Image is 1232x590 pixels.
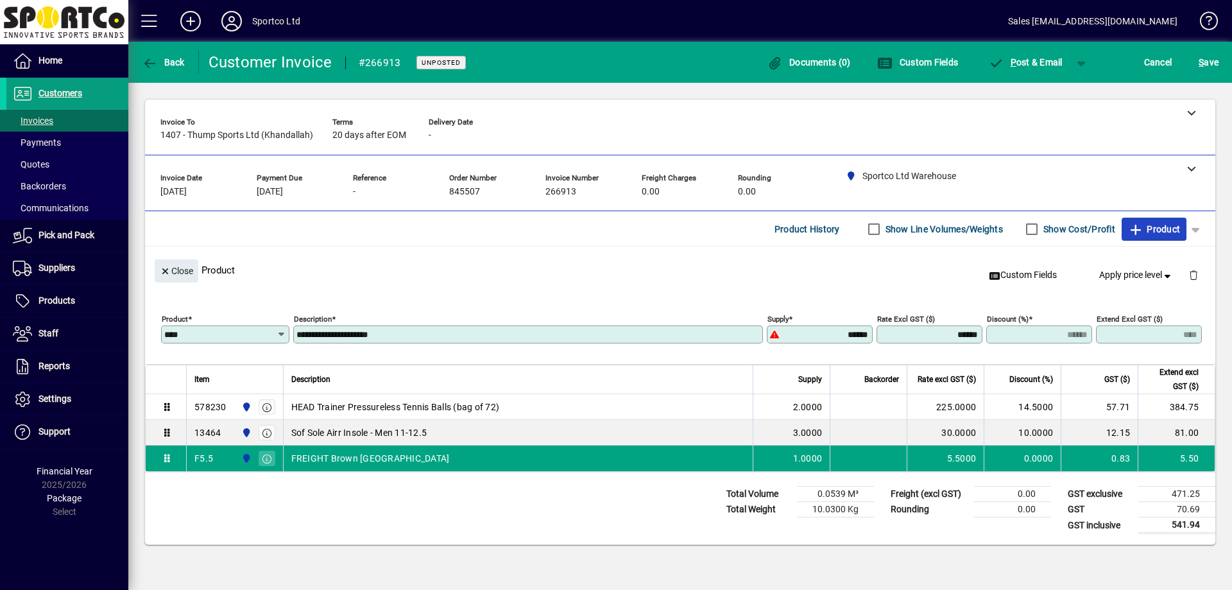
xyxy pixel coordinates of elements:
[38,426,71,437] span: Support
[257,187,283,197] span: [DATE]
[1061,517,1138,534] td: GST inclusive
[6,220,128,252] a: Pick and Pack
[1138,502,1215,517] td: 70.69
[884,502,974,517] td: Rounding
[1190,3,1216,44] a: Knowledge Base
[767,57,851,67] span: Documents (0)
[1141,51,1176,74] button: Cancel
[291,426,427,439] span: Sof Sole Airr Insole - Men 11-12.5
[1138,420,1215,446] td: 81.00
[874,51,961,74] button: Custom Fields
[38,88,82,98] span: Customers
[1138,487,1215,502] td: 471.25
[915,426,976,439] div: 30.0000
[145,247,1215,293] div: Product
[194,452,213,465] div: F5.5
[238,451,253,465] span: Sportco Ltd Warehouse
[1008,11,1177,31] div: Sales [EMAIL_ADDRESS][DOMAIN_NAME]
[984,420,1061,446] td: 10.0000
[6,153,128,175] a: Quotes
[291,372,330,386] span: Description
[797,502,874,517] td: 10.0300 Kg
[883,223,1003,236] label: Show Line Volumes/Weights
[989,268,1057,282] span: Custom Fields
[974,502,1051,517] td: 0.00
[6,110,128,132] a: Invoices
[1009,372,1053,386] span: Discount (%)
[47,493,81,503] span: Package
[1094,264,1179,287] button: Apply price level
[13,137,61,148] span: Payments
[194,426,221,439] div: 13464
[170,10,211,33] button: Add
[793,401,823,413] span: 2.0000
[915,452,976,465] div: 5.5000
[877,57,958,67] span: Custom Fields
[769,218,845,241] button: Product History
[984,264,1062,287] button: Custom Fields
[13,116,53,126] span: Invoices
[545,187,576,197] span: 266913
[1061,420,1138,446] td: 12.15
[798,372,822,386] span: Supply
[1061,502,1138,517] td: GST
[291,401,500,413] span: HEAD Trainer Pressureless Tennis Balls (bag of 72)
[6,132,128,153] a: Payments
[984,446,1061,471] td: 0.0000
[429,130,431,141] span: -
[864,372,899,386] span: Backorder
[209,52,332,73] div: Customer Invoice
[918,372,976,386] span: Rate excl GST ($)
[1199,52,1219,73] span: ave
[6,45,128,77] a: Home
[38,55,62,65] span: Home
[37,466,92,476] span: Financial Year
[974,487,1051,502] td: 0.00
[1144,52,1172,73] span: Cancel
[211,10,252,33] button: Profile
[1097,315,1163,324] mat-label: Extend excl GST ($)
[38,394,71,404] span: Settings
[1146,365,1199,394] span: Extend excl GST ($)
[6,252,128,284] a: Suppliers
[291,452,450,465] span: FREIGHT Brown [GEOGRAPHIC_DATA]
[422,58,461,67] span: Unposted
[1041,223,1115,236] label: Show Cost/Profit
[6,318,128,350] a: Staff
[38,328,58,338] span: Staff
[1178,259,1209,290] button: Delete
[38,263,75,273] span: Suppliers
[38,230,94,240] span: Pick and Pack
[1128,219,1180,239] span: Product
[767,315,789,324] mat-label: Supply
[987,315,1029,324] mat-label: Discount (%)
[160,130,313,141] span: 1407 - Thump Sports Ltd (Khandallah)
[160,261,193,282] span: Close
[6,175,128,197] a: Backorders
[6,416,128,448] a: Support
[139,51,188,74] button: Back
[142,57,185,67] span: Back
[1138,517,1215,534] td: 541.94
[238,400,253,414] span: Sportco Ltd Warehouse
[6,383,128,415] a: Settings
[1199,57,1204,67] span: S
[1138,394,1215,420] td: 384.75
[1061,394,1138,420] td: 57.71
[720,502,797,517] td: Total Weight
[160,187,187,197] span: [DATE]
[38,361,70,371] span: Reports
[38,295,75,306] span: Products
[884,487,974,502] td: Freight (excl GST)
[877,315,935,324] mat-label: Rate excl GST ($)
[151,265,201,276] app-page-header-button: Close
[155,259,198,282] button: Close
[988,57,1063,67] span: ost & Email
[1138,446,1215,471] td: 5.50
[6,197,128,219] a: Communications
[793,452,823,465] span: 1.0000
[720,487,797,502] td: Total Volume
[294,315,332,324] mat-label: Description
[1099,268,1174,282] span: Apply price level
[1061,487,1138,502] td: GST exclusive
